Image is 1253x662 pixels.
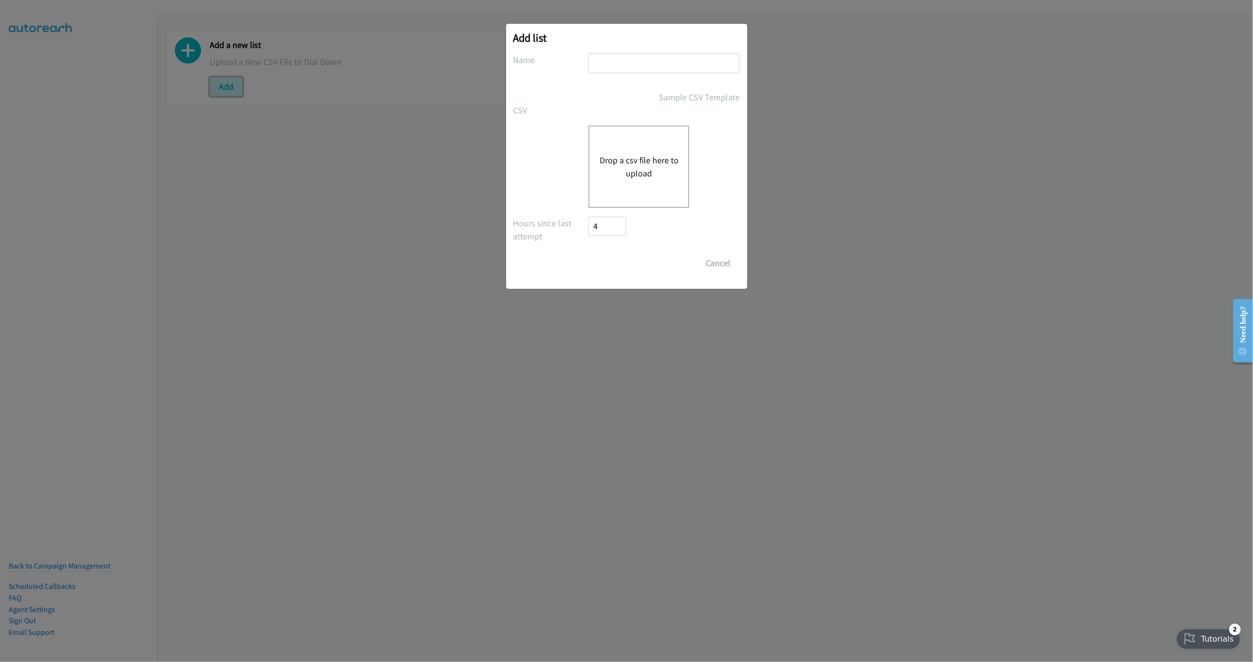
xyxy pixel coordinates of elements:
label: Hours since last attempt [513,217,589,243]
iframe: Resource Center [1225,292,1253,369]
button: Cancel [697,253,740,273]
a: Sample CSV Template [659,91,740,104]
label: CSV [513,104,589,117]
iframe: Checklist [1171,620,1246,655]
label: Name [513,53,589,66]
h2: Add list [513,31,740,45]
button: Drop a csv file here to upload [599,154,679,180]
